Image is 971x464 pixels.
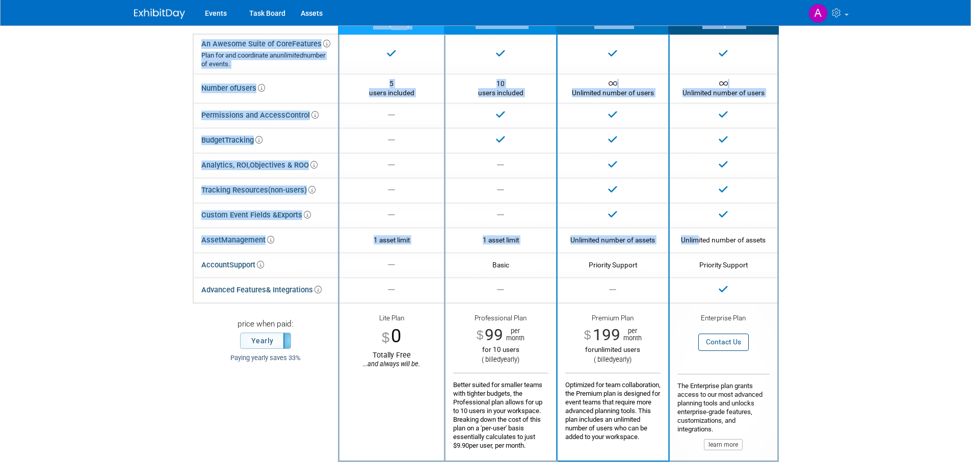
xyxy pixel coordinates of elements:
div: Premium Plan [565,314,661,325]
div: 1 asset limit [453,235,548,244]
span: yearly [613,356,629,363]
span: Features [292,39,330,48]
span: 99 [485,325,503,344]
div: Permissions and Access [201,108,319,123]
button: learn more [704,439,743,450]
div: 10 users included [453,79,548,98]
div: Number of [201,81,265,96]
span: Analytics, ROI, [201,160,250,170]
div: Priority Support [565,260,661,269]
span: & Integrations [266,285,322,294]
div: 1 asset limit [347,235,436,244]
div: Totally Free [347,350,436,368]
span: per month [620,327,642,342]
span: $ [584,329,591,342]
div: Objectives & ROO [201,158,318,173]
div: Advanced Features [201,283,322,297]
button: Contact Us [698,334,749,350]
div: Asset [201,233,274,248]
span: 0 [391,325,401,347]
div: An Awesome Suite of Core [201,39,330,69]
div: ( billed ) [565,356,661,364]
div: Tracking Resources [201,183,316,198]
i: unlimited [277,51,303,59]
div: ( billed ) [453,356,548,364]
div: 5 users included [347,79,436,98]
div: Basic [453,260,548,269]
div: Custom Event Fields & [201,208,311,223]
span: $ [382,331,389,344]
div: for 10 users [453,345,548,354]
img: ExhibitDay [134,9,185,19]
div: unlimited users [565,345,661,354]
div: Unlimited number of assets [677,235,770,244]
div: Unlimited number of assets [565,235,661,244]
span: per month [503,327,524,342]
span: Management [221,235,274,244]
span: $ [477,329,484,342]
span: Exports [277,210,311,220]
span: Users [237,84,265,93]
span: Tracking [225,135,263,145]
label: Yearly [241,333,291,348]
div: Priority Support [677,260,770,269]
div: price when paid: [201,319,330,333]
div: Budget [201,133,263,148]
span: Unlimited number of users [572,79,654,97]
div: ...and always will be. [347,360,436,368]
div: Professional Plan [453,314,548,325]
div: The Enterprise plan grants access to our most advanced planning tools and unlocks enterprise-grad... [677,374,770,450]
div: Enterprise Plan [677,314,770,324]
span: 9.90 [457,442,469,449]
span: Unlimited number of users [683,79,765,97]
span: 199 [593,325,620,344]
span: Support [229,260,264,269]
span: yearly [501,356,517,363]
div: Paying yearly saves 33% [201,354,330,363]
div: Better suited for smaller teams with tighter budgets, the Professional plan allows for up to 10 u... [453,373,548,450]
div: Lite Plan [347,314,436,324]
div: Account [201,258,264,272]
span: (non-users) [268,185,316,195]
span: for [585,346,594,353]
div: Plan for and coordinate an number of events. [201,51,330,69]
span: Control [285,111,319,120]
img: Amanda Moreno [808,4,828,23]
div: Optimized for team collaboration, the Premium plan is designed for event teams that require more ... [565,373,661,441]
